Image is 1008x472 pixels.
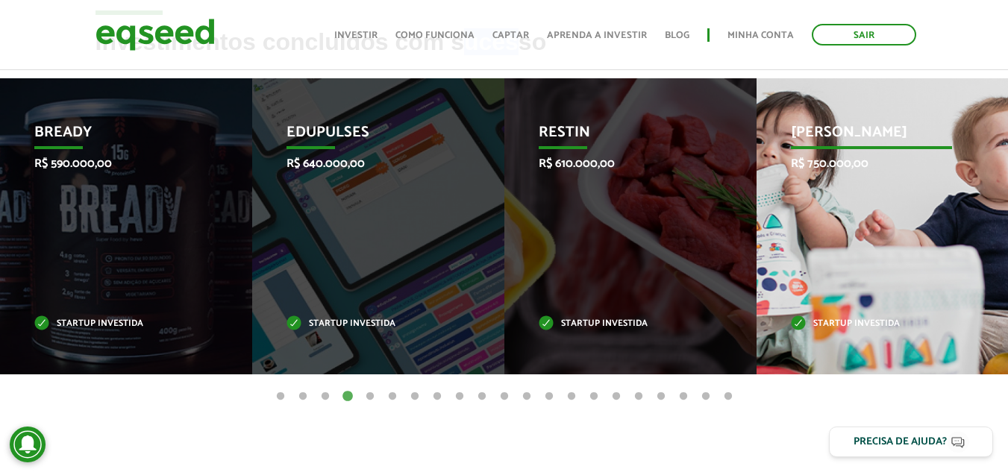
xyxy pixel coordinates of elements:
button: 11 of 21 [497,389,512,404]
p: Startup investida [791,320,952,328]
button: 17 of 21 [631,389,646,404]
a: Investir [334,31,378,40]
button: 15 of 21 [586,389,601,404]
button: 5 of 21 [363,389,378,404]
button: 6 of 21 [385,389,400,404]
button: 21 of 21 [721,389,736,404]
button: 19 of 21 [676,389,691,404]
button: 3 of 21 [318,389,333,404]
button: 2 of 21 [295,389,310,404]
a: Como funciona [395,31,475,40]
p: Bready [34,124,195,149]
a: Captar [492,31,529,40]
button: 16 of 21 [609,389,624,404]
p: R$ 610.000,00 [539,157,700,171]
button: 7 of 21 [407,389,422,404]
p: Startup investida [539,320,700,328]
a: Blog [665,31,689,40]
button: 4 of 21 [340,389,355,404]
button: 14 of 21 [564,389,579,404]
button: 9 of 21 [452,389,467,404]
p: R$ 750.000,00 [791,157,952,171]
button: 18 of 21 [654,389,669,404]
a: Minha conta [727,31,794,40]
button: 20 of 21 [698,389,713,404]
p: Startup investida [34,320,195,328]
button: 1 of 21 [273,389,288,404]
button: 13 of 21 [542,389,557,404]
button: 12 of 21 [519,389,534,404]
p: [PERSON_NAME] [791,124,952,149]
a: Sair [812,24,916,45]
p: Edupulses [287,124,448,149]
img: EqSeed [96,15,215,54]
p: Startup investida [287,320,448,328]
button: 8 of 21 [430,389,445,404]
p: R$ 590.000,00 [34,157,195,171]
a: Aprenda a investir [547,31,647,40]
button: 10 of 21 [475,389,489,404]
p: Restin [539,124,700,149]
p: R$ 640.000,00 [287,157,448,171]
